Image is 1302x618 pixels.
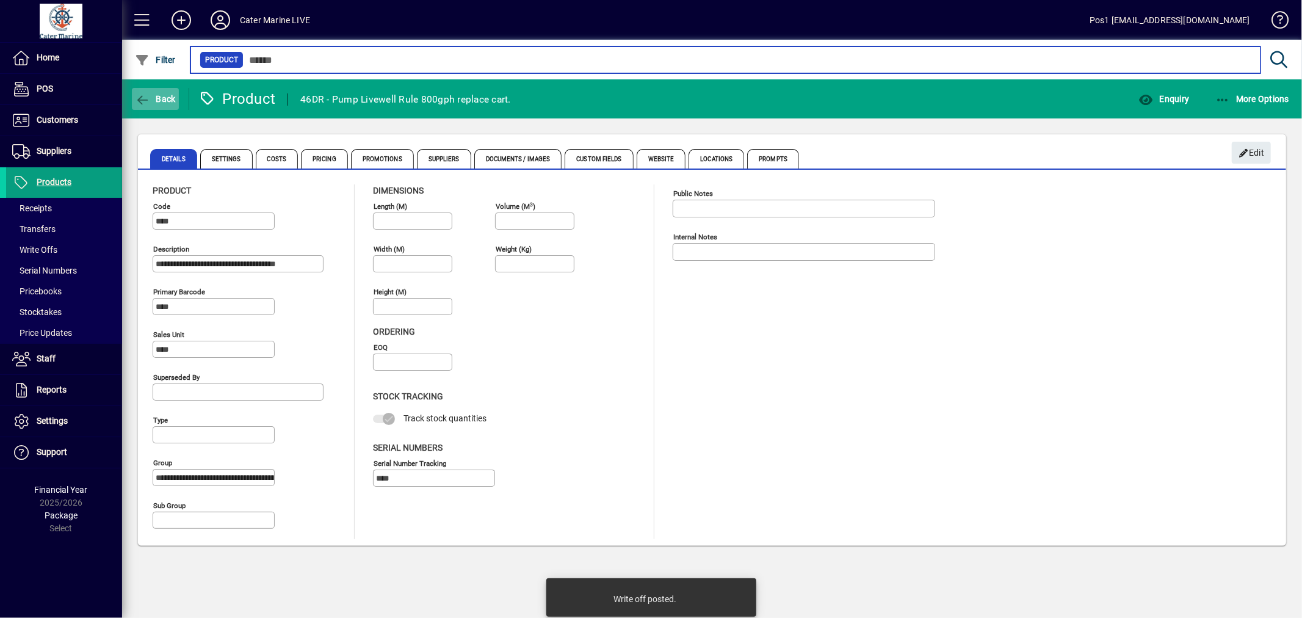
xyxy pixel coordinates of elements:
a: Serial Numbers [6,260,122,281]
span: Track stock quantities [403,413,486,423]
mat-label: Superseded by [153,373,200,382]
span: Write Offs [12,245,57,255]
button: Enquiry [1135,88,1192,110]
mat-label: Height (m) [374,288,407,296]
mat-label: Weight (Kg) [496,245,532,253]
a: Transfers [6,219,122,239]
a: Stocktakes [6,302,122,322]
a: Receipts [6,198,122,219]
span: Financial Year [35,485,88,495]
button: More Options [1212,88,1293,110]
button: Back [132,88,179,110]
span: Back [135,94,176,104]
span: Stock Tracking [373,391,443,401]
mat-label: Code [153,202,170,211]
div: Pos1 [EMAIL_ADDRESS][DOMAIN_NAME] [1090,10,1250,30]
span: Staff [37,354,56,363]
a: POS [6,74,122,104]
a: Suppliers [6,136,122,167]
a: Support [6,437,122,468]
span: Products [37,177,71,187]
span: Pricebooks [12,286,62,296]
span: Package [45,511,78,520]
mat-label: Length (m) [374,202,407,211]
a: Staff [6,344,122,374]
span: Receipts [12,203,52,213]
mat-label: Type [153,416,168,424]
mat-label: Width (m) [374,245,405,253]
span: More Options [1215,94,1290,104]
mat-label: Volume (m ) [496,202,535,211]
a: Pricebooks [6,281,122,302]
span: Reports [37,385,67,394]
a: Settings [6,406,122,437]
span: Documents / Images [474,149,562,169]
mat-label: Group [153,459,172,467]
span: Ordering [373,327,415,336]
span: Settings [200,149,253,169]
button: Profile [201,9,240,31]
span: Website [637,149,686,169]
mat-label: Serial Number tracking [374,459,446,467]
mat-label: Description [153,245,189,253]
button: Add [162,9,201,31]
button: Filter [132,49,179,71]
mat-label: Public Notes [673,189,713,198]
span: Costs [256,149,298,169]
span: Product [205,54,238,66]
span: Details [150,149,197,169]
a: Reports [6,375,122,405]
span: Serial Numbers [373,443,443,453]
span: Locations [689,149,744,169]
span: POS [37,84,53,93]
a: Knowledge Base [1262,2,1287,42]
span: Transfers [12,224,56,234]
span: Product [153,186,191,195]
div: Product [198,89,276,109]
app-page-header-button: Back [122,88,189,110]
span: Pricing [301,149,348,169]
span: Dimensions [373,186,424,195]
span: Prompts [747,149,799,169]
span: Suppliers [417,149,471,169]
a: Home [6,43,122,73]
span: Custom Fields [565,149,633,169]
mat-label: Primary barcode [153,288,205,296]
span: Price Updates [12,328,72,338]
span: Customers [37,115,78,125]
span: Serial Numbers [12,266,77,275]
div: 46DR - Pump Livewell Rule 800gph replace cart. [300,90,511,109]
mat-label: Sales unit [153,330,184,339]
span: Home [37,53,59,62]
mat-label: Sub group [153,501,186,510]
span: Stocktakes [12,307,62,317]
mat-label: EOQ [374,343,388,352]
span: Promotions [351,149,414,169]
div: Write off posted. [613,593,676,605]
span: Settings [37,416,68,426]
span: Filter [135,55,176,65]
span: Enquiry [1138,94,1189,104]
button: Edit [1232,142,1271,164]
span: Suppliers [37,146,71,156]
span: Support [37,447,67,457]
a: Write Offs [6,239,122,260]
span: Edit [1239,143,1265,163]
sup: 3 [530,201,533,207]
a: Price Updates [6,322,122,343]
mat-label: Internal Notes [673,233,717,241]
a: Customers [6,105,122,136]
div: Cater Marine LIVE [240,10,310,30]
